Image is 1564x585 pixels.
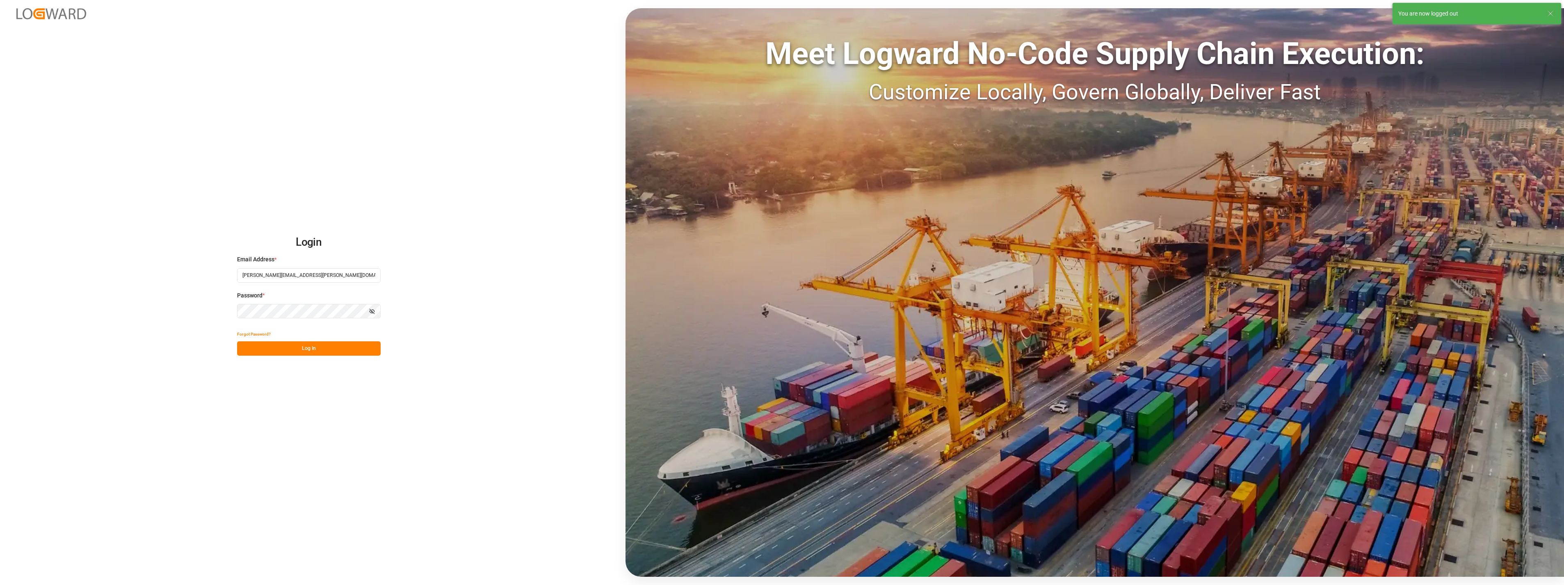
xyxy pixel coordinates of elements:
[237,327,271,341] button: Forgot Password?
[237,291,263,300] span: Password
[237,341,381,356] button: Log In
[237,229,381,256] h2: Login
[626,76,1564,108] div: Customize Locally, Govern Globally, Deliver Fast
[1398,9,1539,18] div: You are now logged out
[626,31,1564,76] div: Meet Logward No-Code Supply Chain Execution:
[16,8,86,19] img: Logward_new_orange.png
[237,268,381,283] input: Enter your email
[237,255,274,264] span: Email Address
